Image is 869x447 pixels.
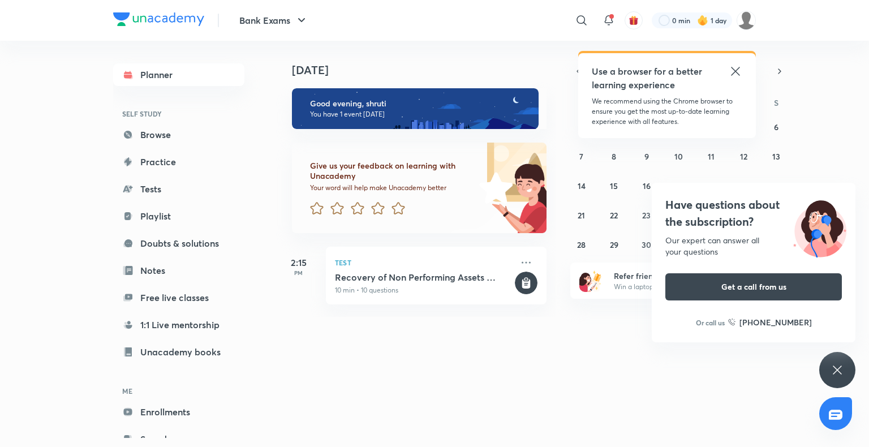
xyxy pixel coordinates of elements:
abbr: September 9, 2025 [644,151,649,162]
button: September 7, 2025 [573,147,591,165]
a: Planner [113,63,244,86]
abbr: September 13, 2025 [772,151,780,162]
abbr: Saturday [774,97,778,108]
h6: ME [113,381,244,401]
a: Playlist [113,205,244,227]
button: September 12, 2025 [735,147,753,165]
h6: SELF STUDY [113,104,244,123]
button: September 20, 2025 [767,177,785,195]
button: September 29, 2025 [605,235,623,253]
abbr: September 11, 2025 [708,151,715,162]
a: Company Logo [113,12,204,29]
abbr: September 16, 2025 [643,180,651,191]
abbr: September 10, 2025 [674,151,683,162]
abbr: September 29, 2025 [610,239,618,250]
button: September 17, 2025 [670,177,688,195]
a: Free live classes [113,286,244,309]
h6: [PHONE_NUMBER] [739,316,812,328]
button: September 23, 2025 [638,206,656,224]
button: September 9, 2025 [638,147,656,165]
abbr: September 21, 2025 [578,210,585,221]
button: September 22, 2025 [605,206,623,224]
abbr: September 17, 2025 [675,180,682,191]
a: [PHONE_NUMBER] [728,316,812,328]
h5: 2:15 [276,256,321,269]
h5: Recovery of Non Performing Assets - SARFAESI Act , ARC , DRT and DRAT [335,272,513,283]
h6: Good evening, shruti [310,98,528,109]
abbr: September 12, 2025 [740,151,747,162]
a: Enrollments [113,401,244,423]
p: Or call us [696,317,725,328]
a: Notes [113,259,244,282]
abbr: September 22, 2025 [610,210,618,221]
button: September 8, 2025 [605,147,623,165]
button: September 30, 2025 [638,235,656,253]
p: 10 min • 10 questions [335,285,513,295]
img: feedback_image [441,143,547,233]
a: Doubts & solutions [113,232,244,255]
h5: Use a browser for a better learning experience [592,65,704,92]
button: September 15, 2025 [605,177,623,195]
button: September 6, 2025 [767,118,785,136]
h6: Refer friends [614,270,753,282]
abbr: September 18, 2025 [707,180,715,191]
button: September 18, 2025 [702,177,720,195]
h4: Have questions about the subscription? [665,196,842,230]
p: Test [335,256,513,269]
button: September 11, 2025 [702,147,720,165]
abbr: September 19, 2025 [740,180,748,191]
h4: [DATE] [292,63,558,77]
abbr: September 15, 2025 [610,180,618,191]
img: evening [292,88,539,129]
button: September 16, 2025 [638,177,656,195]
button: September 21, 2025 [573,206,591,224]
button: September 19, 2025 [735,177,753,195]
button: Bank Exams [233,9,315,32]
button: September 28, 2025 [573,235,591,253]
a: Unacademy books [113,341,244,363]
img: referral [579,269,602,292]
abbr: September 7, 2025 [579,151,583,162]
abbr: September 23, 2025 [642,210,651,221]
img: Company Logo [113,12,204,26]
p: You have 1 event [DATE] [310,110,528,119]
abbr: September 14, 2025 [578,180,586,191]
img: ttu_illustration_new.svg [784,196,855,257]
button: September 10, 2025 [670,147,688,165]
a: Tests [113,178,244,200]
button: avatar [625,11,643,29]
button: September 13, 2025 [767,147,785,165]
abbr: September 6, 2025 [774,122,778,132]
img: shruti garg [737,11,756,30]
p: Your word will help make Unacademy better [310,183,475,192]
div: Our expert can answer all your questions [665,235,842,257]
abbr: September 20, 2025 [772,180,781,191]
abbr: September 8, 2025 [612,151,616,162]
p: We recommend using the Chrome browser to ensure you get the most up-to-date learning experience w... [592,96,742,127]
button: Get a call from us [665,273,842,300]
button: September 14, 2025 [573,177,591,195]
a: 1:1 Live mentorship [113,313,244,336]
a: Browse [113,123,244,146]
p: Win a laptop, vouchers & more [614,282,753,292]
h6: Give us your feedback on learning with Unacademy [310,161,475,181]
abbr: September 28, 2025 [577,239,586,250]
abbr: September 30, 2025 [642,239,651,250]
img: streak [697,15,708,26]
img: avatar [629,15,639,25]
p: PM [276,269,321,276]
a: Practice [113,151,244,173]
